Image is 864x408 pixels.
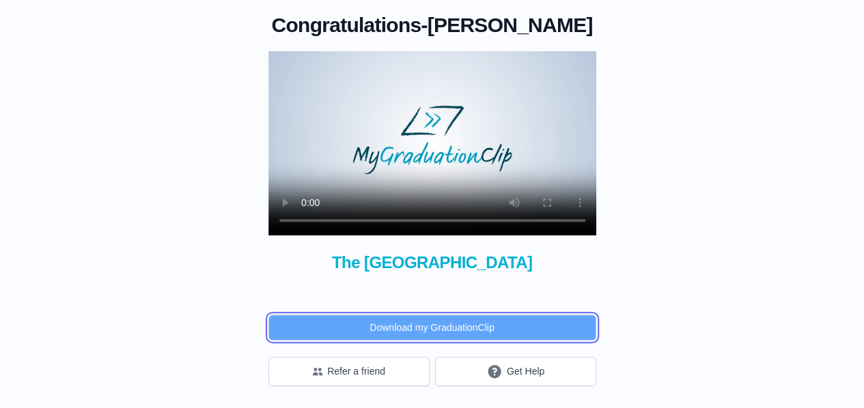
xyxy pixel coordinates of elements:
[268,252,596,274] span: The [GEOGRAPHIC_DATA]
[435,357,596,386] button: Get Help
[268,13,596,38] h1: -
[268,315,596,340] button: Download my GraduationClip
[268,357,430,386] button: Refer a friend
[428,14,593,36] span: [PERSON_NAME]
[272,14,421,36] span: Congratulations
